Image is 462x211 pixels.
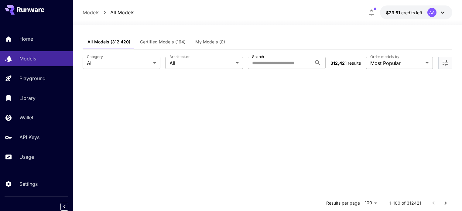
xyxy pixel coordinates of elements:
p: Wallet [19,114,33,121]
p: Playground [19,75,46,82]
p: Results per page [326,200,360,206]
p: 1–100 of 312421 [389,200,421,206]
a: All Models [110,9,134,16]
a: Models [83,9,99,16]
span: All Models (312,420) [87,39,130,45]
div: AA [427,8,436,17]
button: Collapse sidebar [60,203,68,211]
div: $23.61329 [386,9,423,16]
p: Usage [19,153,34,161]
div: 100 [362,199,379,207]
p: Settings [19,180,38,188]
span: results [348,60,361,66]
label: Order models by [370,54,399,59]
span: Most Popular [370,60,423,67]
nav: breadcrumb [83,9,134,16]
p: Home [19,35,33,43]
p: Library [19,94,36,102]
span: Certified Models (164) [140,39,186,45]
button: $23.61329AA [380,5,452,19]
span: $23.61 [386,10,401,15]
button: Go to next page [440,197,452,209]
span: 312,421 [330,60,347,66]
span: All [87,60,151,67]
span: All [169,60,233,67]
button: Open more filters [442,59,449,67]
span: credits left [401,10,423,15]
label: Category [87,54,103,59]
p: Models [19,55,36,62]
span: My Models (0) [195,39,225,45]
label: Architecture [169,54,190,59]
p: API Keys [19,134,39,141]
label: Search [252,54,264,59]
